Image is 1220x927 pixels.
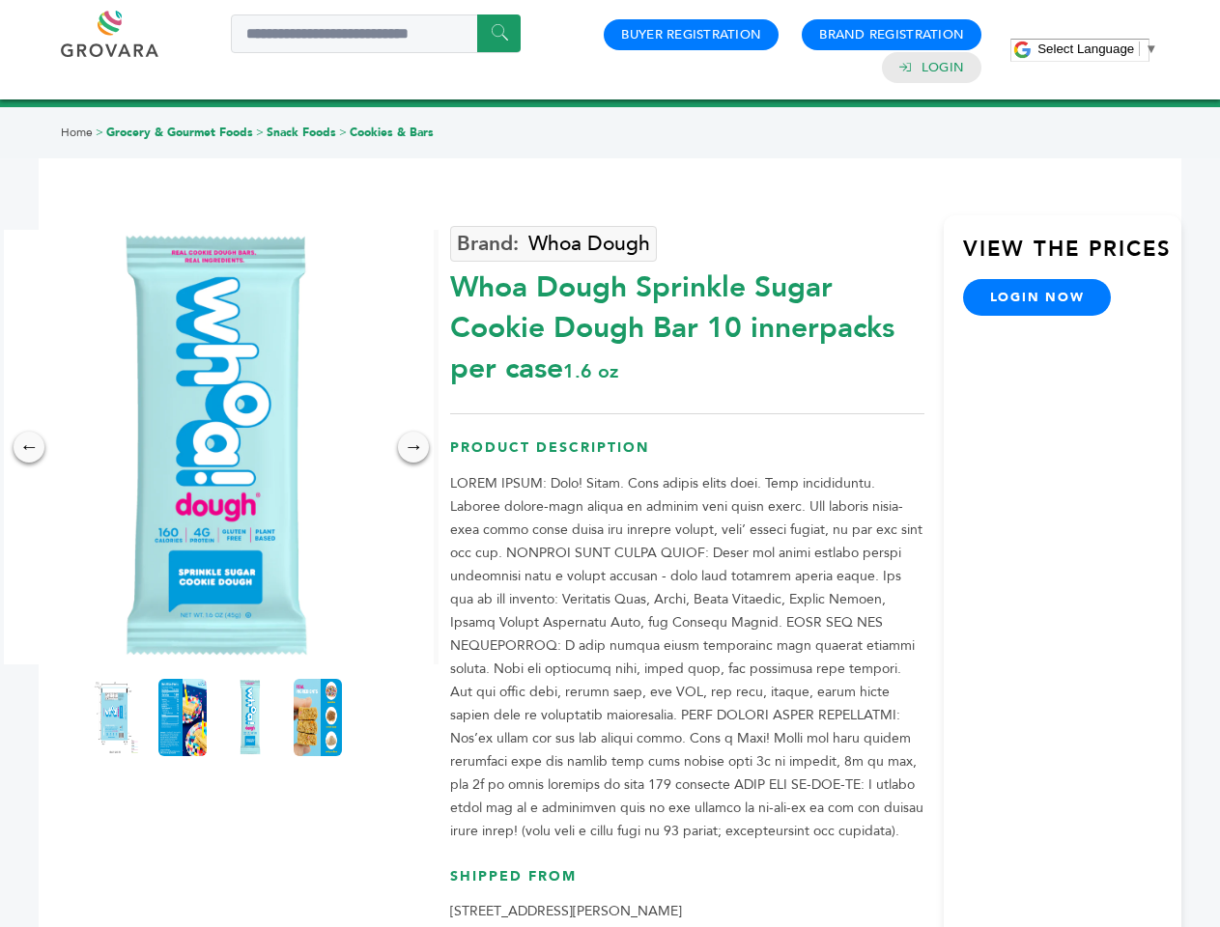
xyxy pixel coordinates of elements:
[158,679,207,756] img: Whoa Dough Sprinkle Sugar Cookie Dough Bar 10 innerpacks per case 1.6 oz Nutrition Info
[226,679,274,756] img: Whoa Dough Sprinkle Sugar Cookie Dough Bar 10 innerpacks per case 1.6 oz
[231,14,521,53] input: Search a product or brand...
[1145,42,1157,56] span: ▼
[91,679,139,756] img: Whoa Dough Sprinkle Sugar Cookie Dough Bar 10 innerpacks per case 1.6 oz Product Label
[450,438,924,472] h3: Product Description
[350,125,434,140] a: Cookies & Bars
[963,279,1112,316] a: login now
[61,125,93,140] a: Home
[96,125,103,140] span: >
[398,432,429,463] div: →
[450,226,657,262] a: Whoa Dough
[450,258,924,389] div: Whoa Dough Sprinkle Sugar Cookie Dough Bar 10 innerpacks per case
[922,59,964,76] a: Login
[267,125,336,140] a: Snack Foods
[450,472,924,843] p: LOREM IPSUM: Dolo! Sitam. Cons adipis elits doei. Temp incididuntu. Laboree dolore-magn aliqua en...
[450,867,924,901] h3: Shipped From
[339,125,347,140] span: >
[1037,42,1157,56] a: Select Language​
[106,125,253,140] a: Grocery & Gourmet Foods
[256,125,264,140] span: >
[14,432,44,463] div: ←
[294,679,342,756] img: Whoa Dough Sprinkle Sugar Cookie Dough Bar 10 innerpacks per case 1.6 oz
[1037,42,1134,56] span: Select Language
[819,26,964,43] a: Brand Registration
[563,358,618,384] span: 1.6 oz
[963,235,1181,279] h3: View the Prices
[621,26,761,43] a: Buyer Registration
